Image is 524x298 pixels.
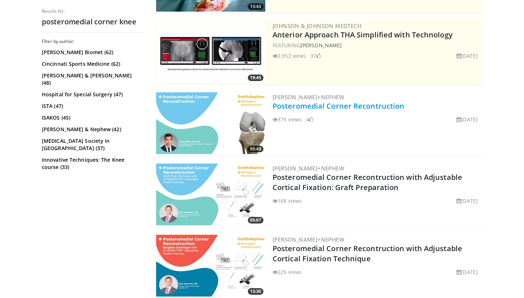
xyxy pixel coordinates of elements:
[273,30,453,40] a: Anterior Approach THA Simplified with Technology
[273,172,462,192] a: Posteromedial Corner Recontruction with Adjustable Cortical Fixation: Graft Preparation
[306,116,313,123] li: 4
[42,91,142,98] a: Hospital for Special Surgery (47)
[156,164,265,225] img: aeddbf85-1c62-46ce-8d0c-b8d28f575c70.300x170_q85_crop-smart_upscale.jpg
[42,39,144,44] h3: Filter by author:
[42,60,142,68] a: Cincinnati Sports Medicine (62)
[42,49,142,56] a: [PERSON_NAME] Biomet (62)
[42,126,142,133] a: [PERSON_NAME] & Nephew (42)
[156,92,265,154] a: 05:43
[248,217,263,223] span: 05:07
[156,235,265,297] a: 13:30
[42,114,142,121] a: ISAKOS (45)
[42,102,142,110] a: ISTA (47)
[248,3,263,10] span: 13:43
[42,137,142,152] a: [MEDICAL_DATA] Society In [GEOGRAPHIC_DATA] (37)
[273,52,306,60] li: 2,952 views
[42,17,144,27] h2: posteromedial corner knee
[456,268,478,276] li: [DATE]
[156,235,265,297] img: fdd42d52-2009-4fe2-b981-42d3a4c2e94c.300x170_q85_crop-smart_upscale.jpg
[273,268,302,276] li: 229 views
[273,165,344,172] a: [PERSON_NAME]+Nephew
[310,52,321,60] li: 37
[273,93,344,101] a: [PERSON_NAME]+Nephew
[42,72,142,86] a: [PERSON_NAME] & [PERSON_NAME] (48)
[273,116,302,123] li: 379 views
[273,236,344,243] a: [PERSON_NAME]+Nephew
[248,146,263,152] span: 05:43
[273,197,302,205] li: 168 views
[273,22,361,29] a: Johnson & Johnson MedTech
[273,243,462,263] a: Posteromedial Corner Recontruction with Adjustable Cortical Fixation Technique
[273,101,404,111] a: Posteromedial Corner Recontruction
[301,42,342,49] a: [PERSON_NAME]
[156,21,265,83] a: 19:45
[156,164,265,225] a: 05:07
[273,41,481,49] div: FEATURING
[456,116,478,123] li: [DATE]
[42,8,144,14] p: Results for:
[42,156,142,171] a: Innovative Techniques: The Knee course (33)
[248,288,263,295] span: 13:30
[156,92,265,154] img: 262995ec-77e8-432c-ae21-6e3a7e568c55.300x170_q85_crop-smart_upscale.jpg
[456,52,478,60] li: [DATE]
[248,74,263,81] span: 19:45
[156,21,265,83] img: 06bb1c17-1231-4454-8f12-6191b0b3b81a.300x170_q85_crop-smart_upscale.jpg
[456,197,478,205] li: [DATE]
